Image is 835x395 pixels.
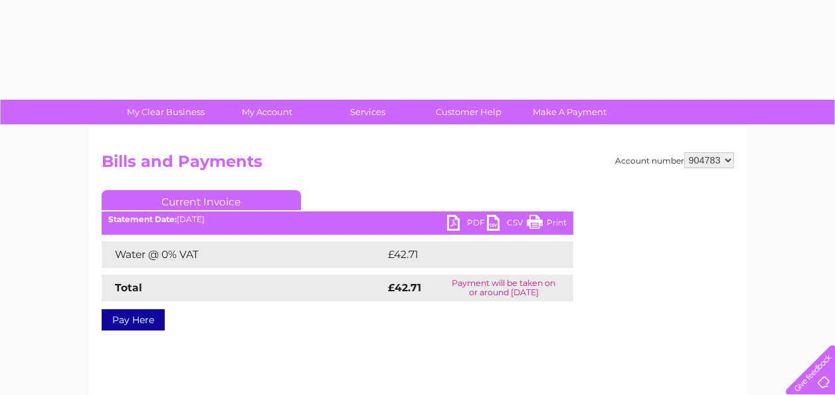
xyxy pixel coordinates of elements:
td: £42.71 [385,241,545,268]
a: CSV [487,215,527,234]
strong: Total [115,281,142,294]
div: [DATE] [102,215,573,224]
div: Account number [615,152,734,168]
b: Statement Date: [108,214,177,224]
h2: Bills and Payments [102,152,734,178]
a: Make A Payment [515,100,624,124]
a: My Account [212,100,322,124]
a: Customer Help [414,100,523,124]
a: Pay Here [102,309,165,330]
td: Water @ 0% VAT [102,241,385,268]
a: Current Invoice [102,190,301,210]
a: PDF [447,215,487,234]
strong: £42.71 [388,281,421,294]
a: Services [313,100,422,124]
a: My Clear Business [111,100,221,124]
td: Payment will be taken on or around [DATE] [434,275,573,301]
a: Print [527,215,567,234]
